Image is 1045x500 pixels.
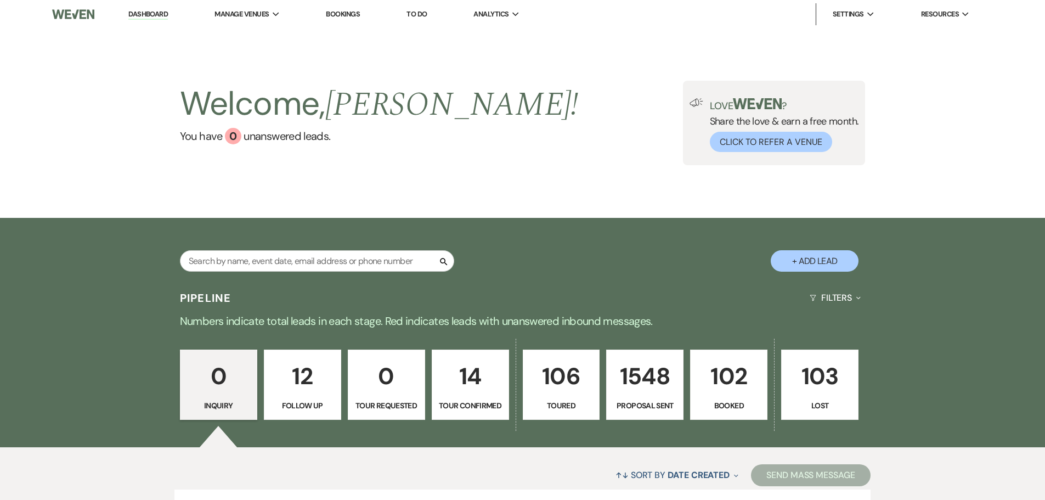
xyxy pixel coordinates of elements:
span: Resources [921,9,959,20]
a: Bookings [326,9,360,19]
p: Numbers indicate total leads in each stage. Red indicates leads with unanswered inbound messages. [128,312,918,330]
p: Toured [530,400,593,412]
p: Tour Requested [355,400,418,412]
a: 1548Proposal Sent [606,350,684,420]
div: 0 [225,128,241,144]
p: 102 [697,358,760,395]
button: Sort By Date Created [611,460,743,490]
p: 12 [271,358,334,395]
p: Follow Up [271,400,334,412]
img: weven-logo-green.svg [733,98,782,109]
button: Filters [805,283,865,312]
a: 12Follow Up [264,350,341,420]
button: + Add Lead [771,250,858,272]
a: 106Toured [523,350,600,420]
img: Weven Logo [52,3,94,26]
span: Date Created [668,469,730,481]
p: 103 [788,358,851,395]
a: You have 0 unanswered leads. [180,128,579,144]
p: Inquiry [187,400,250,412]
a: 14Tour Confirmed [432,350,509,420]
a: 0Inquiry [180,350,257,420]
span: Manage Venues [214,9,269,20]
p: 106 [530,358,593,395]
a: 0Tour Requested [348,350,425,420]
a: 103Lost [781,350,858,420]
p: Love ? [710,98,859,111]
p: Booked [697,400,760,412]
p: Proposal Sent [613,400,676,412]
span: [PERSON_NAME] ! [325,80,579,130]
p: 0 [355,358,418,395]
p: Lost [788,400,851,412]
a: Dashboard [128,9,168,20]
span: Settings [833,9,864,20]
button: Click to Refer a Venue [710,132,832,152]
a: To Do [406,9,427,19]
h3: Pipeline [180,290,231,306]
input: Search by name, event date, email address or phone number [180,250,454,272]
img: loud-speaker-illustration.svg [690,98,703,107]
div: Share the love & earn a free month. [703,98,859,152]
p: 1548 [613,358,676,395]
p: 0 [187,358,250,395]
span: Analytics [473,9,509,20]
button: Send Mass Message [751,464,871,486]
p: Tour Confirmed [439,400,502,412]
span: ↑↓ [615,469,629,481]
h2: Welcome, [180,81,579,128]
a: 102Booked [690,350,767,420]
p: 14 [439,358,502,395]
